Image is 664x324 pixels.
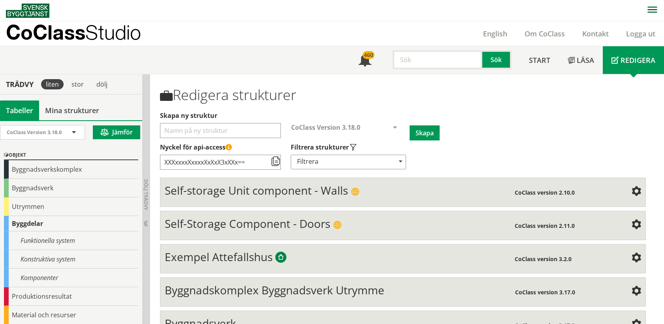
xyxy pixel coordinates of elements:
[165,282,384,297] span: Byggnadskomplex Byggnadsverk Utrymme
[271,157,280,167] span: Kopiera
[520,46,559,74] a: Start
[516,29,574,38] a: Om CoClass
[4,231,138,250] div: Funktionella system
[350,46,380,74] a: 460
[4,197,138,216] div: Utrymmen
[291,143,405,152] label: Välj vilka typer av strukturer som ska visas i din strukturlista
[41,79,64,89] div: liten
[4,151,138,160] div: Objekt
[92,79,112,89] div: dölj
[515,255,572,263] span: CoClass version 3.2.0
[4,250,138,269] div: Konstruktiva system
[351,188,359,196] span: Publik struktur
[617,29,664,38] a: Logga ut
[632,187,641,197] span: Inställningar
[393,50,482,69] input: Sök
[4,179,138,197] div: Byggnadsverk
[4,216,138,231] div: Byggdelar
[165,183,348,198] span: Self-storage Unit component - Walls
[559,46,603,74] a: Läsa
[4,269,138,287] div: Komponenter
[285,123,410,143] div: Välj CoClass-version för att skapa en ny struktur
[165,216,330,231] span: Self-Storage Component - Doors
[4,160,138,179] div: Byggnadsverkskomplex
[160,155,281,170] input: Nyckel till åtkomststruktur via API (kräver API-licensabonnemang)
[515,288,575,296] span: CoClass version 3.17.0
[333,221,342,229] span: Publik struktur
[160,123,281,138] input: Välj ett namn för att skapa en ny struktur Välj vilka typer av strukturer som ska visas i din str...
[515,222,575,229] span: CoClass version 2.11.0
[2,80,38,89] div: Trädvy
[4,287,138,306] div: Produktionsresultat
[165,249,273,264] span: Exempel Attefallshus
[275,252,286,263] span: Byggtjänsts exempelstrukturer
[632,254,641,263] span: Inställningar
[363,51,374,59] div: 460
[7,129,62,136] span: CoClass Version 3.18.0
[574,29,617,38] a: Kontakt
[85,21,141,44] span: Studio
[160,87,645,103] h1: Redigera strukturer
[529,55,550,65] span: Start
[632,220,641,230] span: Inställningar
[93,125,140,139] button: Jämför
[39,100,105,120] a: Mina strukturer
[143,179,149,210] span: Dölj trädvy
[410,125,440,140] button: Skapa
[621,55,655,65] span: Redigera
[226,144,232,151] span: Denna API-nyckel ger åtkomst till alla strukturer som du har skapat eller delat med dig av. Håll ...
[603,46,664,74] a: Redigera
[67,79,88,89] div: stor
[6,4,49,18] img: Svensk Byggtjänst
[515,189,575,196] span: CoClass version 2.10.0
[160,143,645,152] label: Nyckel till åtkomststruktur via API (kräver API-licensabonnemang)
[482,50,512,69] button: Sök
[632,287,641,296] span: Inställningar
[291,155,406,169] div: Filtrera
[577,55,594,65] span: Läsa
[291,123,360,132] span: CoClass Version 3.18.0
[160,111,645,120] label: Välj ett namn för att skapa en ny struktur
[6,21,158,46] a: CoClassStudio
[359,55,371,67] span: Notifikationer
[474,29,516,38] a: English
[6,28,141,37] p: CoClass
